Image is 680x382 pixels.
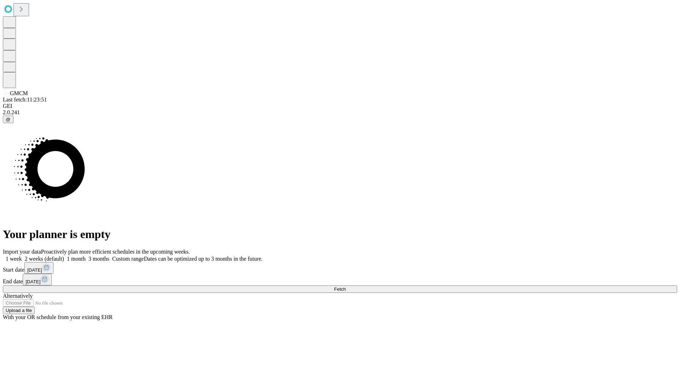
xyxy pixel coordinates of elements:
[144,256,262,262] span: Dates can be optimized up to 3 months in the future.
[3,293,33,299] span: Alternatively
[24,262,53,274] button: [DATE]
[6,117,11,122] span: @
[3,228,677,241] h1: Your planner is empty
[10,90,28,96] span: GMCM
[3,285,677,293] button: Fetch
[3,249,41,255] span: Import your data
[23,274,52,285] button: [DATE]
[112,256,144,262] span: Custom range
[3,103,677,109] div: GEI
[6,256,22,262] span: 1 week
[25,256,64,262] span: 2 weeks (default)
[3,262,677,274] div: Start date
[67,256,86,262] span: 1 month
[41,249,190,255] span: Proactively plan more efficient schedules in the upcoming weeks.
[25,279,40,284] span: [DATE]
[3,109,677,116] div: 2.0.241
[3,97,47,103] span: Last fetch: 11:23:51
[3,274,677,285] div: End date
[3,307,35,314] button: Upload a file
[334,286,346,292] span: Fetch
[3,314,113,320] span: With your OR schedule from your existing EHR
[27,267,42,273] span: [DATE]
[3,116,13,123] button: @
[89,256,109,262] span: 3 months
